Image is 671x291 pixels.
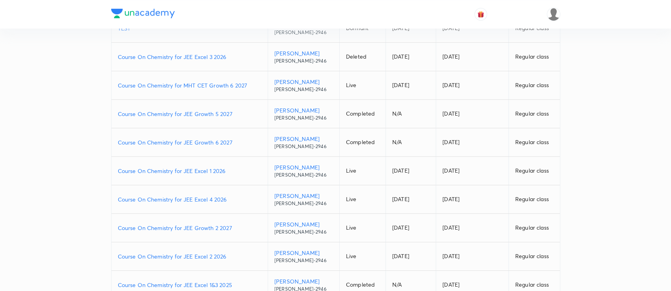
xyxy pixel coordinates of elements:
a: Course On Chemistry for JEE Excel 2 2026 [118,252,261,261]
img: avatar [477,11,484,18]
img: Company Logo [111,9,175,18]
td: N/A [386,128,436,157]
td: Regular class [508,214,559,242]
td: Live [339,185,386,214]
a: [PERSON_NAME][PERSON_NAME]-2946 [274,220,333,236]
p: [PERSON_NAME]-2946 [274,257,333,264]
td: Regular class [508,71,559,100]
a: Course On Chemistry for JEE Excel 1 2026 [118,167,261,175]
p: [PERSON_NAME] [274,192,333,200]
a: [PERSON_NAME][PERSON_NAME]-2946 [274,163,333,179]
td: Regular class [508,100,559,128]
a: Course On Chemistry for JEE Growth 6 2027 [118,138,261,146]
td: Completed [339,100,386,128]
td: N/A [386,100,436,128]
a: [PERSON_NAME][PERSON_NAME]-2946 [274,78,333,93]
td: Live [339,214,386,242]
p: [PERSON_NAME] [274,78,333,86]
td: [DATE] [386,157,436,185]
img: nikita patil [547,8,560,21]
td: [DATE] [386,185,436,214]
td: [DATE] [386,214,436,242]
td: Regular class [508,128,559,157]
td: [DATE] [436,242,509,271]
td: [DATE] [386,71,436,100]
a: [PERSON_NAME][PERSON_NAME]-2946 [274,192,333,207]
a: Course On Chemistry for MHT CET Growth 6 2027 [118,81,261,89]
td: Live [339,71,386,100]
p: [PERSON_NAME]-2946 [274,114,333,122]
p: [PERSON_NAME]-2946 [274,171,333,179]
a: Company Logo [111,9,175,20]
a: [PERSON_NAME][PERSON_NAME]-2946 [274,49,333,65]
td: [DATE] [436,100,509,128]
p: [PERSON_NAME]-2946 [274,57,333,65]
a: Course On Chemistry for JEE Excel 4 2026 [118,195,261,204]
td: Regular class [508,242,559,271]
p: [PERSON_NAME]-2946 [274,228,333,236]
a: [PERSON_NAME][PERSON_NAME]-2946 [274,135,333,150]
td: [DATE] [386,43,436,71]
td: [DATE] [436,185,509,214]
p: [PERSON_NAME] [274,49,333,57]
td: Completed [339,128,386,157]
td: [DATE] [386,242,436,271]
a: Course On Chemistry for JEE Growth 2 2027 [118,224,261,232]
a: Course On Chemistry for JEE Growth 5 2027 [118,110,261,118]
p: [PERSON_NAME]-2946 [274,29,333,36]
a: [PERSON_NAME][PERSON_NAME]-2946 [274,106,333,122]
a: Course On Chemistry for JEE Excel 3 2026 [118,53,261,61]
a: Course On Chemistry for JEE Excel 1&3 2025 [118,281,261,289]
td: Regular class [508,43,559,71]
p: [PERSON_NAME]-2946 [274,200,333,207]
td: [DATE] [436,43,509,71]
td: [DATE] [436,157,509,185]
td: Deleted [339,43,386,71]
td: [DATE] [436,71,509,100]
td: [DATE] [436,214,509,242]
p: [PERSON_NAME] [274,249,333,257]
p: [PERSON_NAME]-2946 [274,86,333,93]
td: Live [339,157,386,185]
p: [PERSON_NAME]-2946 [274,143,333,150]
a: [PERSON_NAME][PERSON_NAME]-2946 [274,249,333,264]
td: Regular class [508,185,559,214]
td: Regular class [508,157,559,185]
td: Live [339,242,386,271]
p: [PERSON_NAME] [274,163,333,171]
p: [PERSON_NAME] [274,135,333,143]
td: [DATE] [436,128,509,157]
p: [PERSON_NAME] [274,220,333,228]
button: avatar [474,8,487,21]
p: [PERSON_NAME] [274,106,333,114]
p: [PERSON_NAME] [274,277,333,285]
